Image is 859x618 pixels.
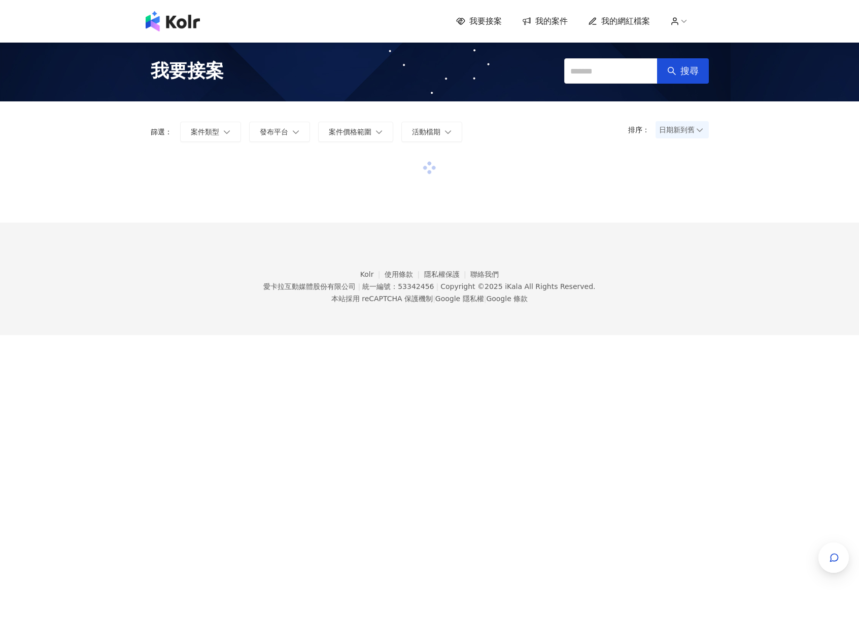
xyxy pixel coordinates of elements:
img: logo [146,11,200,31]
span: | [433,295,435,303]
button: 搜尋 [657,58,709,84]
button: 案件價格範圍 [318,122,393,142]
span: 我的案件 [535,16,568,27]
a: 隱私權保護 [424,270,471,278]
div: Copyright © 2025 All Rights Reserved. [440,282,595,290]
a: 我要接案 [456,16,502,27]
span: | [484,295,487,303]
a: Google 隱私權 [435,295,484,303]
a: 我的案件 [522,16,568,27]
span: search [667,66,676,76]
p: 排序： [628,126,656,134]
button: 活動檔期 [401,122,462,142]
a: Google 條款 [486,295,528,303]
span: 日期新到舊 [659,122,705,137]
div: 統一編號：53342456 [362,282,434,290]
span: | [436,282,438,290]
span: | [358,282,360,290]
span: 案件價格範圍 [329,128,371,136]
div: 愛卡拉互動媒體股份有限公司 [263,282,356,290]
span: 搜尋 [680,65,699,77]
span: 我要接案 [469,16,502,27]
a: Kolr [360,270,385,278]
a: 使用條款 [385,270,424,278]
a: iKala [505,282,522,290]
button: 案件類型 [180,122,241,142]
span: 我的網紅檔案 [601,16,650,27]
span: 案件類型 [191,128,219,136]
span: 我要接案 [151,58,224,84]
span: 本站採用 reCAPTCHA 保護機制 [331,293,528,305]
a: 聯絡我們 [470,270,499,278]
p: 篩選： [151,128,172,136]
button: 發布平台 [249,122,310,142]
span: 活動檔期 [412,128,440,136]
span: 發布平台 [260,128,288,136]
a: 我的網紅檔案 [588,16,650,27]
